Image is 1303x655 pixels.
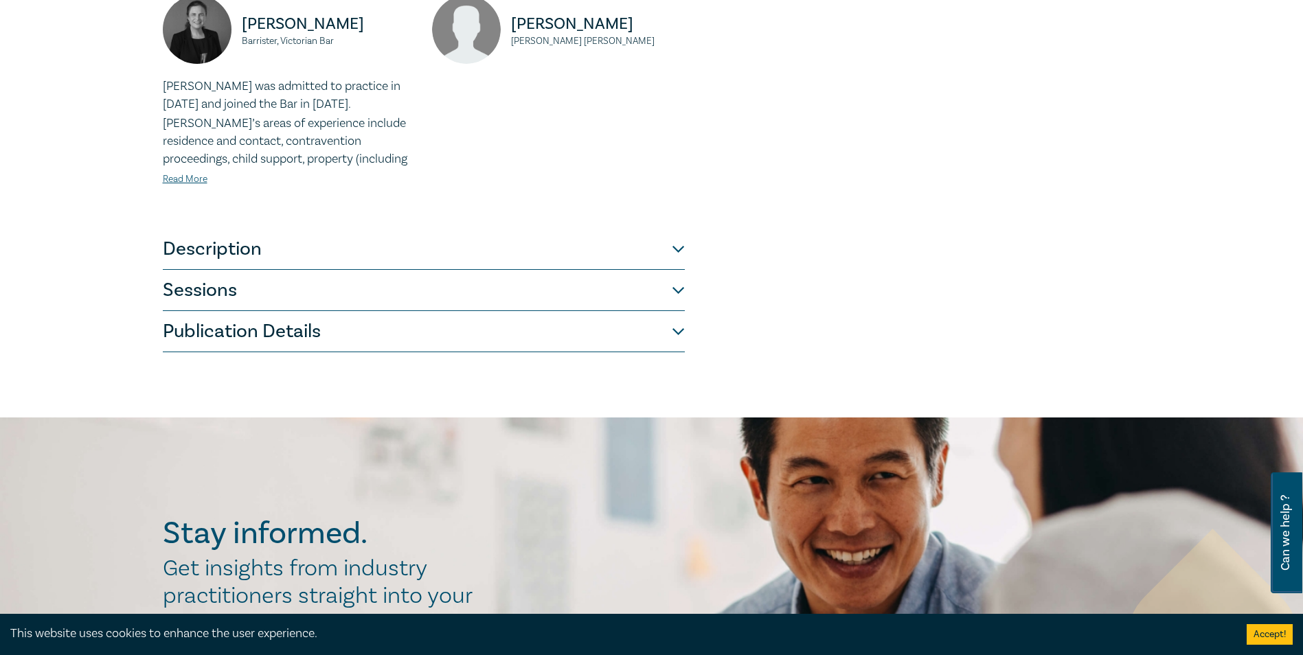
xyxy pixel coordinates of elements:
p: [PERSON_NAME] [511,13,685,35]
h2: Stay informed. [163,516,487,551]
small: Barrister, Victorian Bar [242,36,416,46]
p: [PERSON_NAME] [242,13,416,35]
h2: Get insights from industry practitioners straight into your inbox. [163,555,487,637]
button: Accept cookies [1247,624,1293,645]
button: Publication Details [163,311,685,352]
div: This website uses cookies to enhance the user experience. [10,625,1226,643]
p: [PERSON_NAME]’s areas of experience include residence and contact, contravention proceedings, chi... [163,115,416,168]
p: [PERSON_NAME] was admitted to practice in [DATE] and joined the Bar in [DATE]. [163,78,416,113]
a: Read More [163,173,207,185]
span: Can we help ? [1279,481,1292,585]
button: Description [163,229,685,270]
button: Sessions [163,270,685,311]
small: [PERSON_NAME] [PERSON_NAME] [511,36,685,46]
